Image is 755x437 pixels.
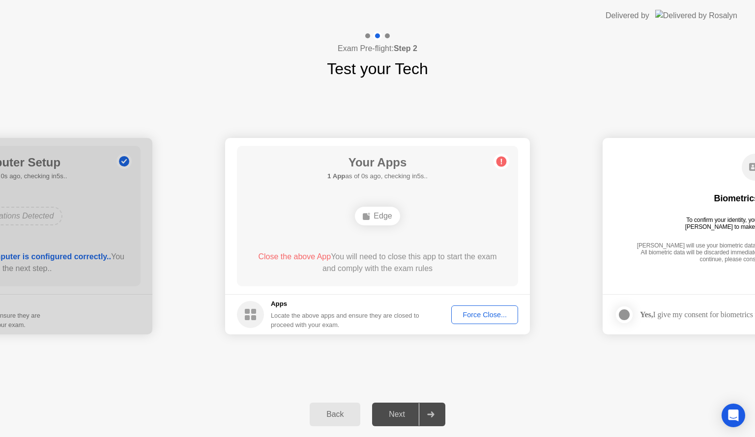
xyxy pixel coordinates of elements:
[722,404,745,427] div: Open Intercom Messenger
[313,410,357,419] div: Back
[327,171,428,181] h5: as of 0s ago, checking in5s..
[271,299,420,309] h5: Apps
[271,311,420,329] div: Locate the above apps and ensure they are closed to proceed with your exam.
[655,10,737,21] img: Delivered by Rosalyn
[355,207,400,225] div: Edge
[372,403,445,426] button: Next
[251,251,504,274] div: You will need to close this app to start the exam and comply with the exam rules
[375,410,419,419] div: Next
[327,154,428,171] h1: Your Apps
[258,252,331,261] span: Close the above App
[394,44,417,53] b: Step 2
[451,305,518,324] button: Force Close...
[327,172,345,180] b: 1 App
[606,10,649,22] div: Delivered by
[338,43,417,55] h4: Exam Pre-flight:
[310,403,360,426] button: Back
[455,311,515,319] div: Force Close...
[640,310,653,319] strong: Yes,
[327,57,428,81] h1: Test your Tech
